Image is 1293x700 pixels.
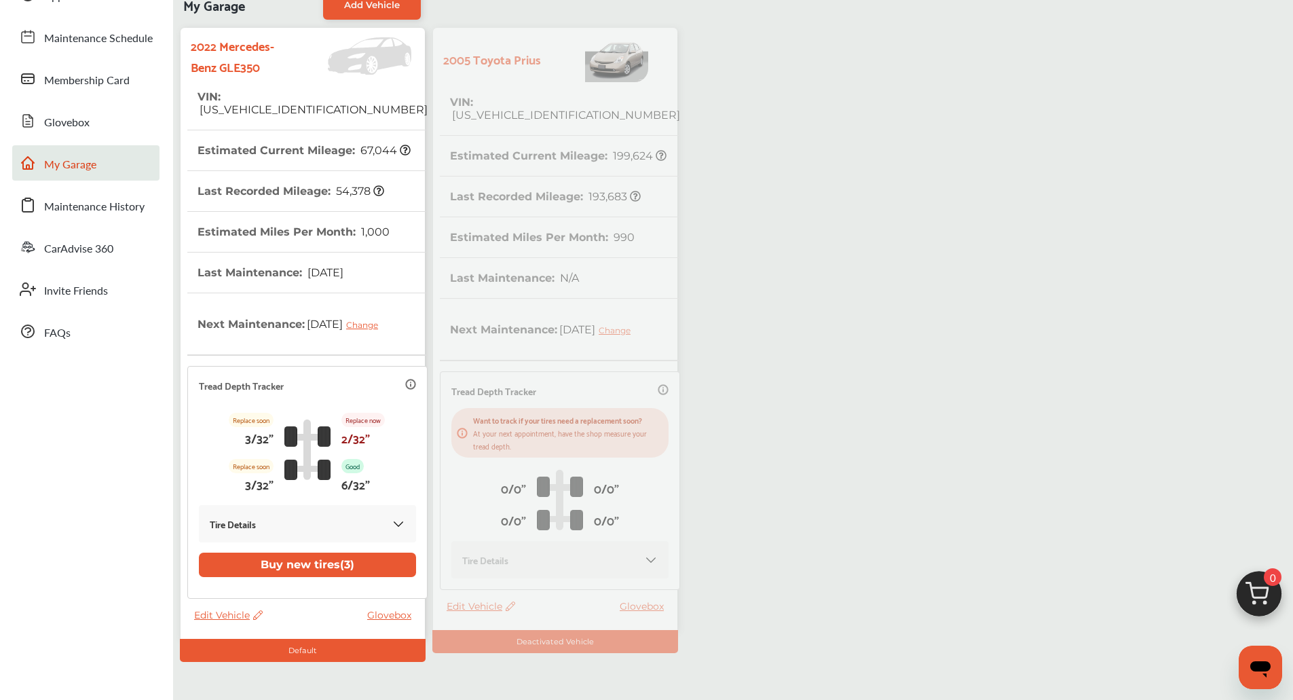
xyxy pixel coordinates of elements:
img: Vehicle [284,37,418,75]
strong: 2022 Mercedes-Benz GLE350 [191,35,284,77]
p: 3/32" [245,473,274,494]
p: Tread Depth Tracker [199,377,284,393]
th: Last Maintenance : [198,253,343,293]
p: 2/32" [341,427,370,448]
span: [DATE] [305,307,388,341]
span: Membership Card [44,72,130,90]
span: Maintenance Schedule [44,30,153,48]
span: Maintenance History [44,198,145,216]
span: My Garage [44,156,96,174]
a: CarAdvise 360 [12,229,160,265]
span: 0 [1264,568,1281,586]
span: CarAdvise 360 [44,240,113,258]
span: 1,000 [359,225,390,238]
p: Replace soon [229,459,274,473]
img: KOKaJQAAAABJRU5ErkJggg== [392,517,405,531]
span: Invite Friends [44,282,108,300]
img: tire_track_logo.b900bcbc.svg [284,419,331,480]
p: Good [341,459,364,473]
span: [DATE] [305,266,343,279]
a: Glovebox [12,103,160,139]
a: Maintenance Schedule [12,19,160,54]
th: Estimated Miles Per Month : [198,212,390,252]
p: Replace soon [229,413,274,427]
a: Maintenance History [12,187,160,223]
p: Replace now [341,413,385,427]
th: VIN : [198,77,428,130]
a: My Garage [12,145,160,181]
iframe: Button to launch messaging window [1239,646,1282,689]
th: Last Recorded Mileage : [198,171,384,211]
span: 54,378 [334,185,384,198]
a: Glovebox [367,609,418,621]
span: FAQs [44,325,71,342]
p: 6/32" [341,473,370,494]
p: Tire Details [210,516,256,532]
th: Next Maintenance : [198,293,388,354]
button: Buy new tires(3) [199,553,416,577]
img: cart_icon.3d0951e8.svg [1226,565,1292,630]
th: Estimated Current Mileage : [198,130,411,170]
div: Default [180,639,426,662]
span: [US_VEHICLE_IDENTIFICATION_NUMBER] [198,103,428,116]
a: Membership Card [12,61,160,96]
a: FAQs [12,314,160,349]
span: Glovebox [44,114,90,132]
span: Edit Vehicle [194,609,263,621]
p: 3/32" [245,427,274,448]
span: 67,044 [358,144,411,157]
div: Change [346,320,385,330]
a: Invite Friends [12,272,160,307]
